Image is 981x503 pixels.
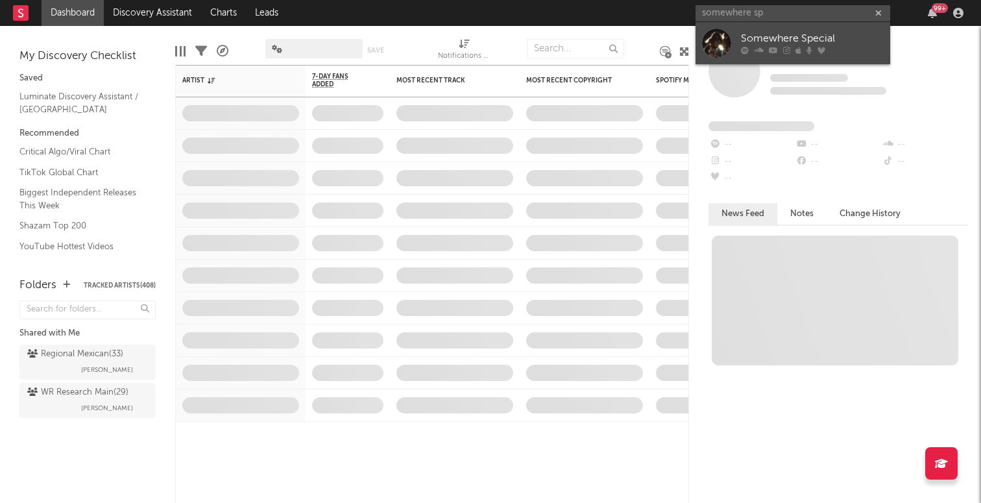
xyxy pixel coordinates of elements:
div: Most Recent Track [396,77,494,84]
button: 99+ [928,8,937,18]
a: Luminate Discovery Assistant / [GEOGRAPHIC_DATA] [19,90,143,116]
div: My Discovery Checklist [19,49,156,64]
a: Critical Algo/Viral Chart [19,145,143,159]
a: WR Research Main(29)[PERSON_NAME] [19,383,156,418]
input: Search... [527,39,624,58]
div: -- [708,153,795,170]
span: Tracking Since: [DATE] [770,74,848,82]
span: 7-Day Fans Added [312,73,364,88]
a: Biggest Independent Releases This Week [19,186,143,212]
a: Shazam Top 200 [19,219,143,233]
div: Recommended [19,126,156,141]
div: -- [882,136,968,153]
div: Spotify Monthly Listeners [656,77,753,84]
div: -- [708,170,795,187]
a: Regional Mexican(33)[PERSON_NAME] [19,345,156,380]
button: Save [367,47,384,54]
button: Change History [827,203,914,225]
div: -- [795,136,881,153]
span: Fans Added by Platform [708,121,814,131]
a: Somewhere Special [696,22,890,64]
input: Search for artists [696,5,890,21]
div: A&R Pipeline [217,32,228,70]
div: Edit Columns [175,32,186,70]
div: Folders [19,278,56,293]
div: -- [882,153,968,170]
div: Filters [195,32,207,70]
span: [PERSON_NAME] [81,400,133,416]
div: Somewhere Special [741,31,884,47]
a: TikTok Global Chart [19,166,143,180]
div: Notifications (Artist) [438,49,490,64]
span: [PERSON_NAME] [81,362,133,378]
span: 0 fans last week [770,87,886,95]
div: Artist [182,77,280,84]
div: Most Recent Copyright [526,77,624,84]
input: Search for folders... [19,301,156,319]
button: News Feed [708,203,777,225]
button: Notes [777,203,827,225]
button: Tracked Artists(408) [84,282,156,289]
div: Saved [19,71,156,86]
div: -- [708,136,795,153]
div: Regional Mexican ( 33 ) [27,347,123,362]
div: -- [795,153,881,170]
div: Notifications (Artist) [438,32,490,70]
div: Shared with Me [19,326,156,341]
div: 99 + [932,3,948,13]
a: YouTube Hottest Videos [19,239,143,254]
div: WR Research Main ( 29 ) [27,385,128,400]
